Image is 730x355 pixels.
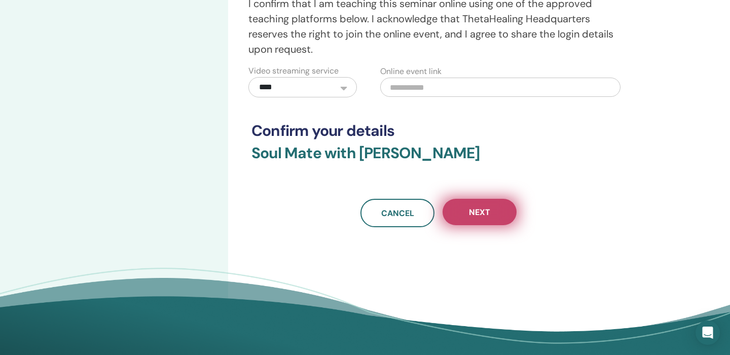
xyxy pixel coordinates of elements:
span: Cancel [381,208,414,219]
a: Cancel [360,199,434,227]
label: Online event link [380,65,442,78]
div: Open Intercom Messenger [696,321,720,345]
h3: Soul Mate with [PERSON_NAME] [251,144,626,174]
label: Video streaming service [248,65,339,77]
button: Next [443,199,517,225]
h3: Confirm your details [251,122,626,140]
span: Next [469,207,490,218]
